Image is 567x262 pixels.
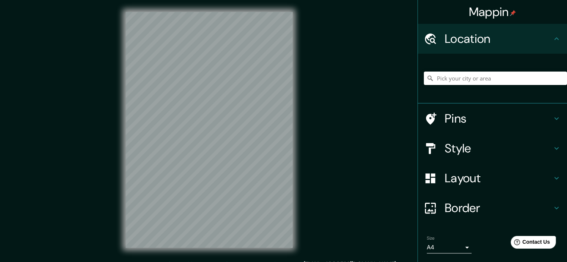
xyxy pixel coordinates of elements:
div: Layout [418,163,567,193]
div: Location [418,24,567,54]
h4: Border [445,201,552,215]
div: Style [418,133,567,163]
div: A4 [427,242,472,253]
img: pin-icon.png [510,10,516,16]
input: Pick your city or area [424,72,567,85]
label: Size [427,235,435,242]
canvas: Map [126,12,293,248]
h4: Mappin [469,4,516,19]
h4: Location [445,31,552,46]
h4: Layout [445,171,552,186]
h4: Pins [445,111,552,126]
h4: Style [445,141,552,156]
div: Pins [418,104,567,133]
div: Border [418,193,567,223]
iframe: Help widget launcher [501,233,559,254]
